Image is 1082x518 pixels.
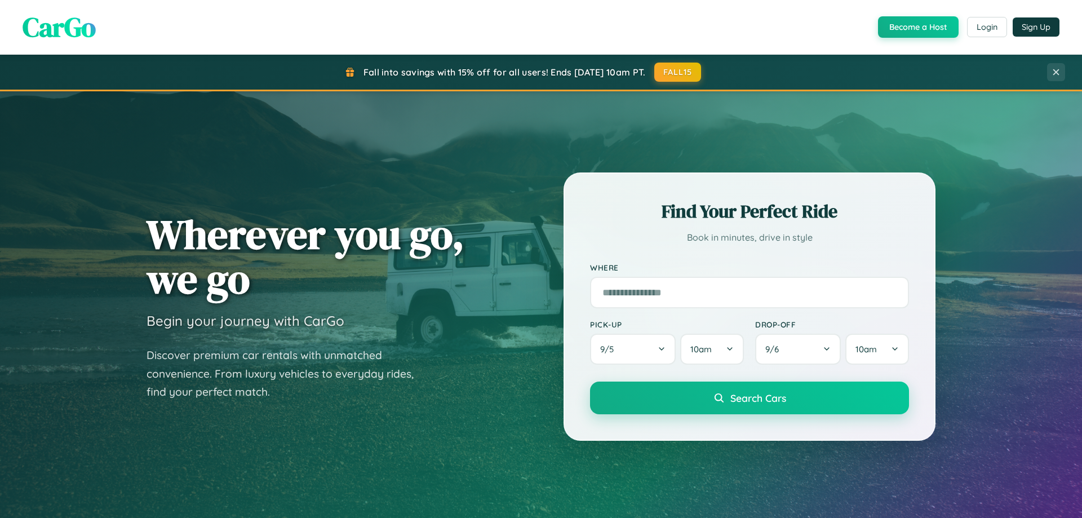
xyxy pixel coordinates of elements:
[590,263,909,272] label: Where
[755,320,909,329] label: Drop-off
[967,17,1007,37] button: Login
[590,320,744,329] label: Pick-up
[147,212,464,301] h1: Wherever you go, we go
[590,334,676,365] button: 9/5
[755,334,841,365] button: 9/6
[363,67,646,78] span: Fall into savings with 15% off for all users! Ends [DATE] 10am PT.
[590,229,909,246] p: Book in minutes, drive in style
[878,16,959,38] button: Become a Host
[147,312,344,329] h3: Begin your journey with CarGo
[730,392,786,404] span: Search Cars
[590,199,909,224] h2: Find Your Perfect Ride
[845,334,909,365] button: 10am
[23,8,96,46] span: CarGo
[690,344,712,355] span: 10am
[654,63,702,82] button: FALL15
[147,346,428,401] p: Discover premium car rentals with unmatched convenience. From luxury vehicles to everyday rides, ...
[680,334,744,365] button: 10am
[855,344,877,355] span: 10am
[600,344,619,355] span: 9 / 5
[765,344,784,355] span: 9 / 6
[1013,17,1059,37] button: Sign Up
[590,382,909,414] button: Search Cars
